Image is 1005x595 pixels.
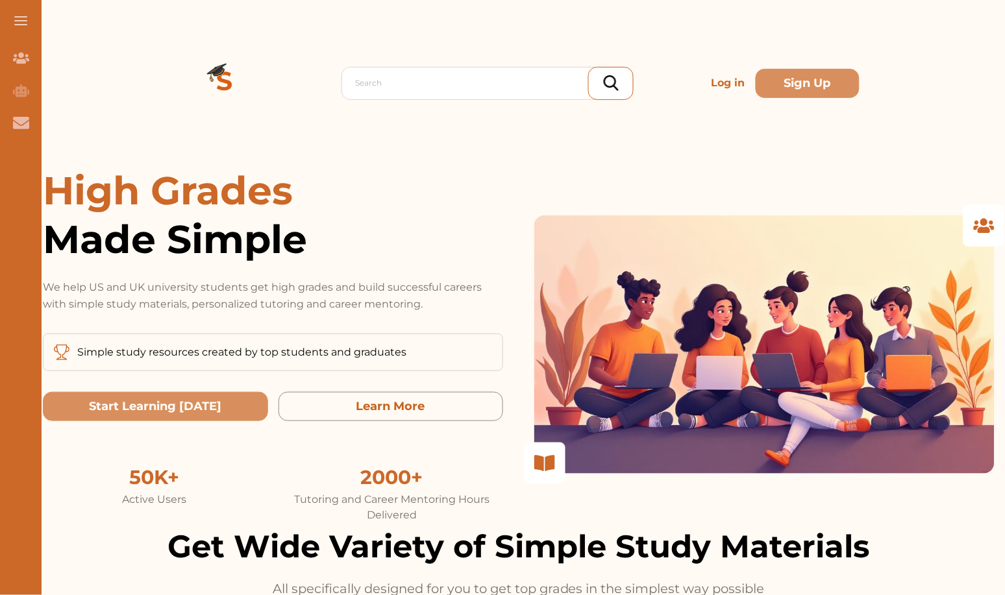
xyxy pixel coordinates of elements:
[43,392,268,421] button: Start Learning Today
[43,523,995,570] h2: Get Wide Variety of Simple Study Materials
[178,36,271,130] img: Logo
[43,463,266,492] div: 50K+
[281,463,504,492] div: 2000+
[77,345,406,360] p: Simple study resources created by top students and graduates
[604,75,619,91] img: search_icon
[279,392,504,421] button: Learn More
[43,215,503,263] span: Made Simple
[43,279,503,313] p: We help US and UK university students get high grades and build successful careers with simple st...
[756,69,860,98] button: Sign Up
[43,492,266,507] div: Active Users
[281,492,504,523] div: Tutoring and Career Mentoring Hours Delivered
[706,70,751,96] p: Log in
[43,167,293,214] span: High Grades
